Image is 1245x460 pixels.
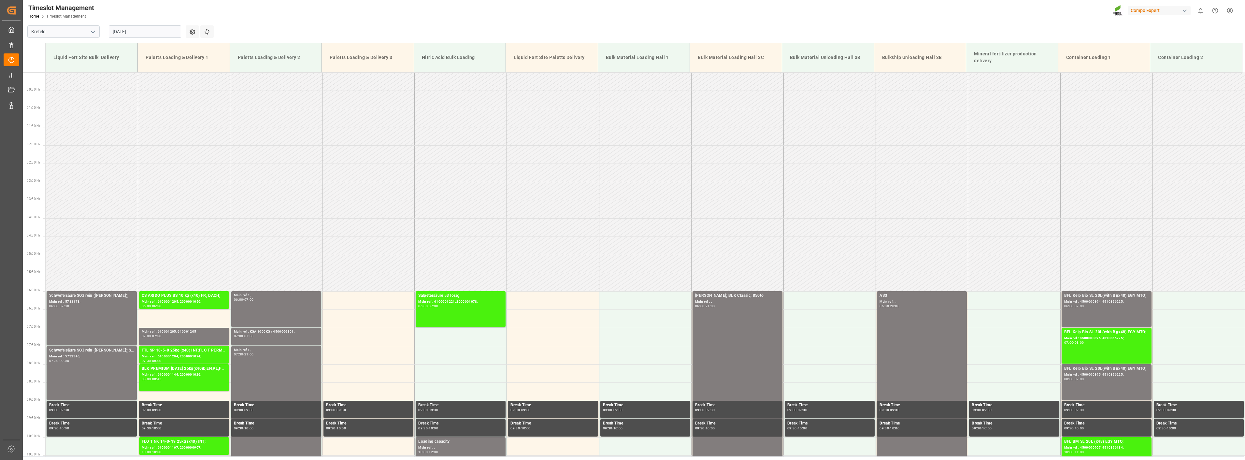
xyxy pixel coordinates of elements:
div: Break Time [1156,420,1241,427]
div: 08:00 [1075,341,1084,344]
div: Salpetersäure 53 lose; [418,293,503,299]
div: Break Time [695,402,780,409]
div: Bulk Material Loading Hall 1 [603,51,685,64]
div: Break Time [1064,420,1149,427]
div: - [336,409,336,411]
div: Break Time [49,420,134,427]
div: 09:30 [152,409,162,411]
div: - [981,409,982,411]
div: Break Time [1064,402,1149,409]
div: Break Time [142,420,226,427]
div: 10:00 [418,451,428,453]
div: Schwefelsäure SO3 rein ([PERSON_NAME]); [49,293,134,299]
div: 10:00 [142,451,151,453]
div: Bulkship Unloading Hall 3B [880,51,961,64]
div: 09:00 [142,409,151,411]
div: - [705,427,706,430]
input: Type to search/select [27,25,100,38]
span: 10:00 Hr [27,434,40,438]
div: 09:00 [603,409,612,411]
div: Break Time [326,420,411,427]
div: Paletts Loading & Delivery 3 [327,51,408,64]
div: 06:00 [418,305,428,308]
div: 09:30 [880,427,889,430]
div: Main ref : 5732545, [49,354,134,359]
div: - [520,409,521,411]
div: - [1073,305,1074,308]
div: 09:30 [706,409,715,411]
div: - [336,427,336,430]
div: Schwefelsäure SO3 rein ([PERSON_NAME]);Schwefelsäure SO3 rein (HG-Standard); [49,347,134,354]
div: 09:00 [418,409,428,411]
div: 10:00 [429,427,438,430]
span: 01:00 Hr [27,106,40,109]
span: 02:00 Hr [27,142,40,146]
input: DD.MM.YYYY [109,25,181,38]
div: 10:00 [1064,451,1074,453]
div: - [889,409,890,411]
div: 09:30 [603,427,612,430]
div: - [797,427,798,430]
div: 07:30 [152,335,162,338]
div: 09:30 [49,427,59,430]
div: Main ref : 4500000896, 4510356225; [1064,336,1149,341]
div: - [243,298,244,301]
div: 10:00 [982,427,992,430]
div: 10:00 [1075,427,1084,430]
div: 09:30 [972,427,981,430]
div: Main ref : 6100001204, 2000001074; [142,354,226,359]
div: Break Time [234,402,319,409]
div: Main ref : 4500000894, 4510356225; [1064,299,1149,305]
div: Liquid Fert Site Bulk Delivery [51,51,132,64]
div: Bulk Material Unloading Hall 3B [787,51,869,64]
div: FLO T NK 14-0-19 25kg (x40) INT; [142,438,226,445]
div: 08:45 [152,378,162,381]
div: FTL SP 18-5-8 25kg (x40) INT;FLO T PERM [DATE] 25kg (x40) INT; [142,347,226,354]
div: 20:00 [890,305,899,308]
div: 07:00 [429,305,438,308]
button: show 0 new notifications [1193,3,1208,18]
div: 10:00 [244,427,254,430]
div: 09:30 [1064,427,1074,430]
div: 09:30 [429,409,438,411]
div: - [889,305,890,308]
div: 07:00 [1064,341,1074,344]
div: ASS [880,293,964,299]
div: BFL BM SL 20L (x48) EGY MTO; [1064,438,1149,445]
div: Break Time [326,402,411,409]
div: 06:00 [880,305,889,308]
div: - [705,409,706,411]
span: 05:00 Hr [27,252,40,255]
div: 09:30 [142,427,151,430]
div: 09:30 [521,409,531,411]
div: Paletts Loading & Delivery 2 [235,51,317,64]
div: - [1073,378,1074,381]
div: Main ref : , [234,293,319,298]
div: Break Time [418,420,503,427]
div: BLK PREMIUM [DATE] 25kg(x40)D,EN,PL,FNL;NTC PREMIUM [DATE] 25kg (x40) D,EN,PL;FLO T PERM [DATE] 2... [142,366,226,372]
div: 09:00 [1156,409,1166,411]
div: - [151,335,152,338]
div: Liquid Fert Site Paletts Delivery [511,51,593,64]
div: Main ref : 6100001221, 2000001078; [418,299,503,305]
div: - [243,427,244,430]
div: 09:30 [798,409,807,411]
div: - [889,427,890,430]
span: 05:30 Hr [27,270,40,274]
div: - [59,305,60,308]
div: Break Time [510,420,595,427]
div: 09:30 [1156,427,1166,430]
div: Break Time [972,420,1056,427]
div: BFL Kelp Bio SL 20L(with B)(x48) EGY MTO; [1064,329,1149,336]
span: 03:30 Hr [27,197,40,201]
div: 09:30 [695,427,705,430]
div: - [428,451,429,453]
div: Break Time [880,402,964,409]
div: Break Time [787,402,872,409]
div: BFL Kelp Bio SL 20L(with B)(x48) EGY MTO; [1064,366,1149,372]
div: 07:00 [234,335,243,338]
div: - [243,353,244,356]
div: 09:30 [787,427,797,430]
div: - [981,427,982,430]
div: - [428,409,429,411]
